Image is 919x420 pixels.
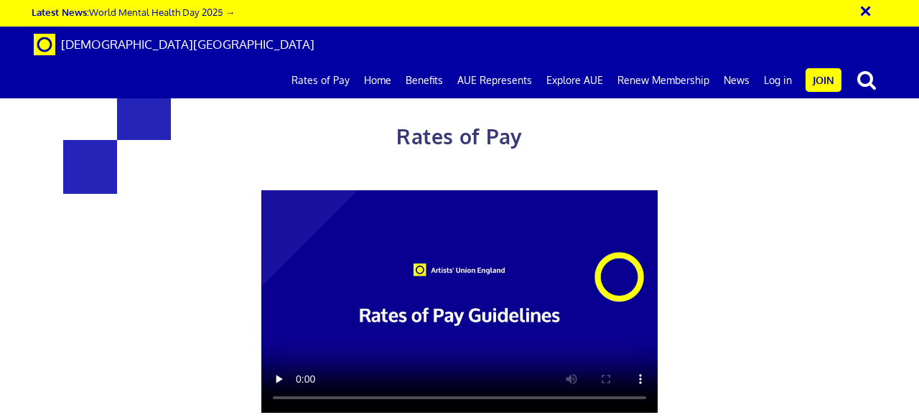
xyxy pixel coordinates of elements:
a: AUE Represents [450,62,539,98]
a: News [717,62,757,98]
a: Join [806,68,841,92]
button: search [844,65,889,95]
a: Log in [757,62,799,98]
a: Explore AUE [539,62,610,98]
a: Brand [DEMOGRAPHIC_DATA][GEOGRAPHIC_DATA] [23,27,325,62]
a: Home [357,62,398,98]
span: Rates of Pay [396,123,522,149]
a: Renew Membership [610,62,717,98]
a: Benefits [398,62,450,98]
strong: Latest News: [32,6,89,18]
span: [DEMOGRAPHIC_DATA][GEOGRAPHIC_DATA] [61,37,314,52]
a: Latest News:World Mental Health Day 2025 → [32,6,235,18]
a: Rates of Pay [284,62,357,98]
